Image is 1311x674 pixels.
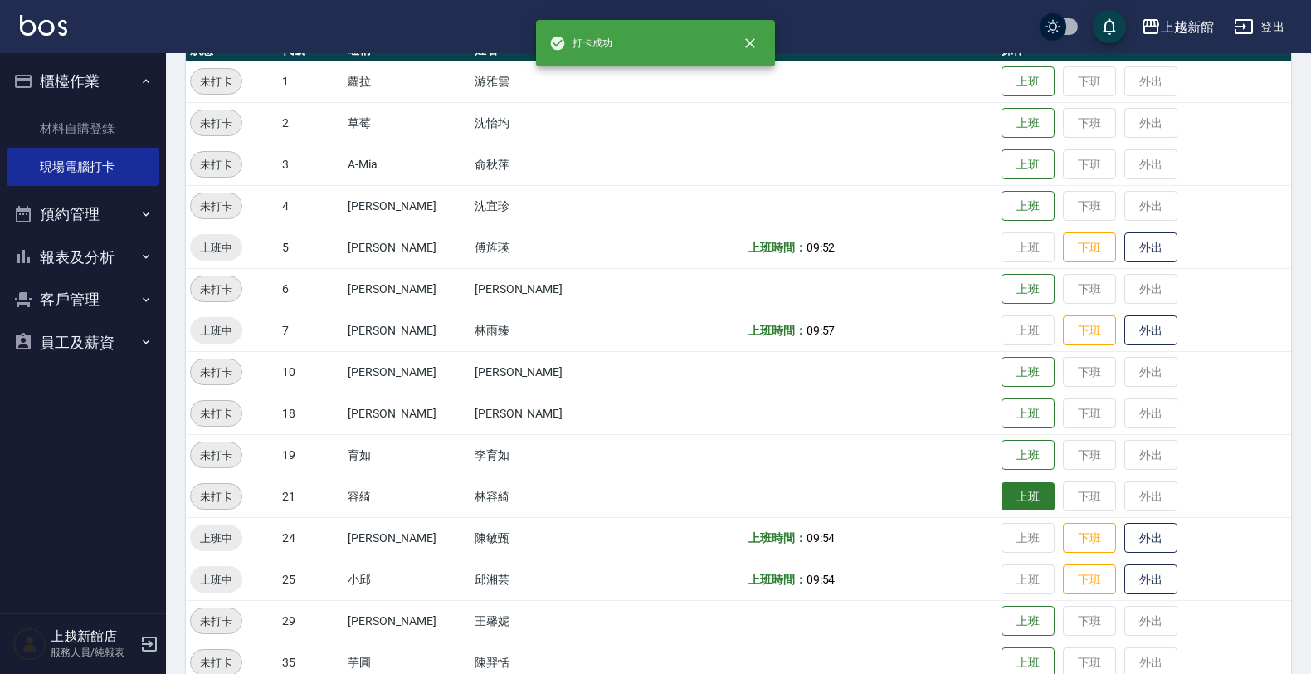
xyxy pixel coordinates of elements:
button: 客戶管理 [7,278,159,321]
b: 上班時間： [748,241,807,254]
button: 下班 [1063,232,1116,263]
button: 上班 [1002,606,1055,637]
td: 俞秋萍 [470,144,618,185]
h5: 上越新館店 [51,628,135,645]
td: 草莓 [344,102,470,144]
span: 09:57 [807,324,836,337]
span: 未打卡 [191,447,241,464]
td: [PERSON_NAME] [470,268,618,310]
button: 外出 [1124,315,1177,346]
td: 24 [278,517,344,559]
button: 外出 [1124,523,1177,554]
button: close [732,25,768,61]
button: 下班 [1063,523,1116,554]
td: 容綺 [344,476,470,517]
td: 游雅雲 [470,61,618,102]
span: 09:52 [807,241,836,254]
b: 上班時間： [748,531,807,545]
button: 下班 [1063,315,1116,346]
button: 上班 [1002,191,1055,222]
td: 18 [278,393,344,434]
button: 登出 [1227,12,1291,42]
button: 上越新館 [1134,10,1221,44]
span: 上班中 [190,571,242,589]
button: 上班 [1002,149,1055,180]
button: 上班 [1002,274,1055,305]
button: 下班 [1063,564,1116,595]
span: 上班中 [190,239,242,256]
span: 09:54 [807,573,836,586]
td: 5 [278,227,344,268]
span: 未打卡 [191,281,241,298]
td: [PERSON_NAME] [344,393,470,434]
a: 現場電腦打卡 [7,148,159,186]
span: 打卡成功 [549,35,612,51]
button: 上班 [1002,357,1055,388]
td: [PERSON_NAME] [344,227,470,268]
td: [PERSON_NAME] [344,185,470,227]
td: 1 [278,61,344,102]
td: 2 [278,102,344,144]
span: 上班中 [190,530,242,547]
span: 未打卡 [191,405,241,422]
div: 上越新館 [1161,17,1214,37]
td: 李育如 [470,434,618,476]
a: 材料自購登錄 [7,110,159,148]
td: 3 [278,144,344,185]
td: A-Mia [344,144,470,185]
span: 未打卡 [191,73,241,90]
button: 員工及薪資 [7,321,159,364]
button: 上班 [1002,398,1055,429]
button: 上班 [1002,440,1055,471]
td: 4 [278,185,344,227]
td: 蘿拉 [344,61,470,102]
button: 外出 [1124,232,1177,263]
b: 上班時間： [748,324,807,337]
td: 林容綺 [470,476,618,517]
td: 10 [278,351,344,393]
span: 未打卡 [191,198,241,215]
button: 預約管理 [7,193,159,236]
td: [PERSON_NAME] [344,600,470,642]
td: 25 [278,559,344,600]
button: 櫃檯作業 [7,60,159,103]
td: 7 [278,310,344,351]
td: 陳敏甄 [470,517,618,559]
span: 上班中 [190,322,242,339]
td: 19 [278,434,344,476]
td: [PERSON_NAME] [344,268,470,310]
td: [PERSON_NAME] [344,351,470,393]
button: 上班 [1002,108,1055,139]
td: 傅旌瑛 [470,227,618,268]
button: 報表及分析 [7,236,159,279]
td: 沈怡均 [470,102,618,144]
td: 小邱 [344,559,470,600]
td: 林雨臻 [470,310,618,351]
td: 邱湘芸 [470,559,618,600]
td: [PERSON_NAME] [344,517,470,559]
td: [PERSON_NAME] [470,351,618,393]
td: 6 [278,268,344,310]
button: 上班 [1002,482,1055,511]
span: 未打卡 [191,654,241,672]
span: 未打卡 [191,115,241,132]
img: Logo [20,15,67,36]
img: Person [13,628,46,661]
span: 未打卡 [191,364,241,381]
span: 未打卡 [191,156,241,173]
button: 上班 [1002,66,1055,97]
button: save [1093,10,1126,43]
td: [PERSON_NAME] [470,393,618,434]
td: 王馨妮 [470,600,618,642]
span: 未打卡 [191,613,241,630]
td: 21 [278,476,344,517]
b: 上班時間： [748,573,807,586]
td: [PERSON_NAME] [344,310,470,351]
td: 育如 [344,434,470,476]
td: 29 [278,600,344,642]
span: 09:54 [807,531,836,545]
td: 沈宜珍 [470,185,618,227]
span: 未打卡 [191,488,241,505]
button: 外出 [1124,564,1177,595]
p: 服務人員/純報表 [51,645,135,660]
